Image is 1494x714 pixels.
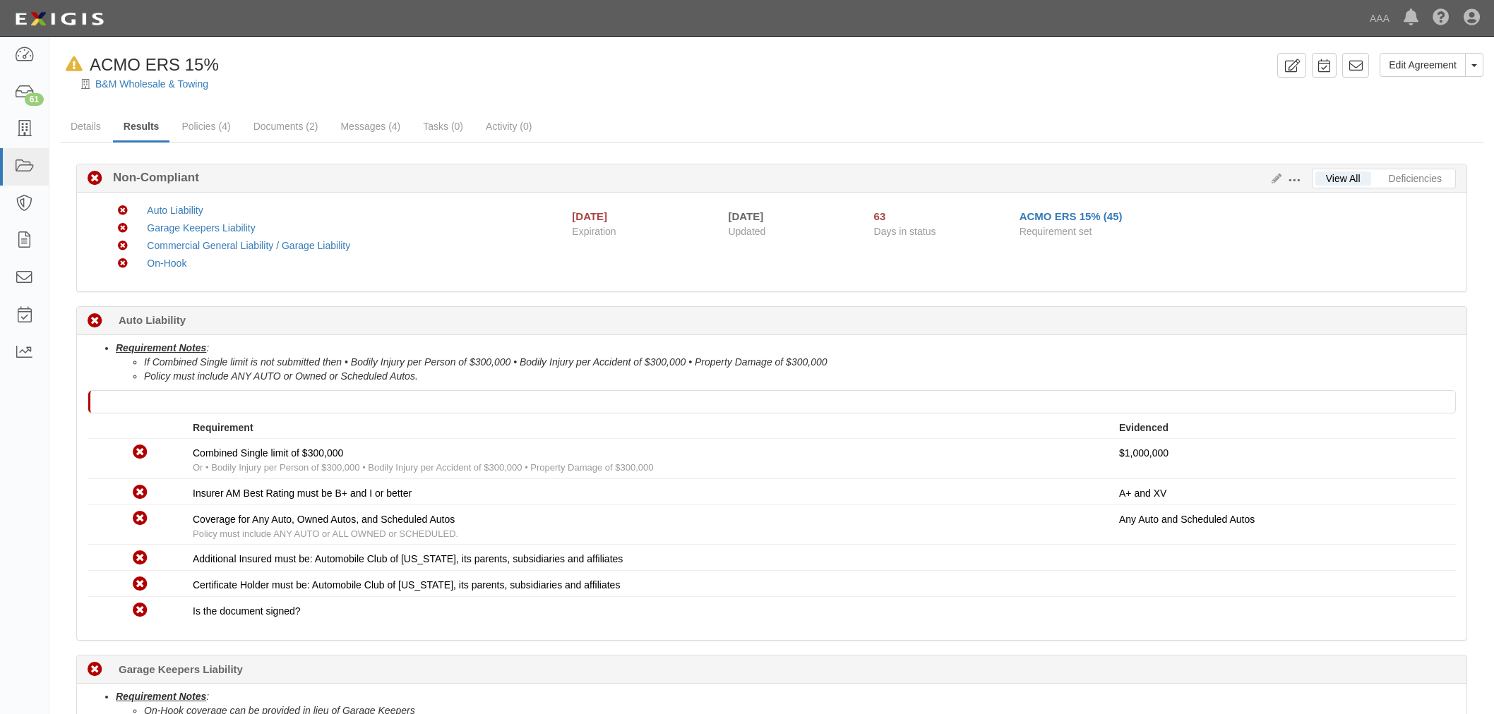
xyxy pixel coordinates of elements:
[728,209,852,224] div: [DATE]
[193,514,455,525] span: Coverage for Any Auto, Owned Autos, and Scheduled Autos
[60,53,219,77] div: ACMO ERS 15%
[475,112,542,140] a: Activity (0)
[874,226,936,237] span: Days in status
[147,222,255,234] a: Garage Keepers Liability
[193,579,620,591] span: Certificate Holder must be: Automobile Club of [US_STATE], its parents, subsidiaries and affiliates
[1363,4,1397,32] a: AAA
[88,314,102,329] i: Non-Compliant 63 days (since 07/21/2025)
[1020,226,1092,237] span: Requirement set
[193,447,343,459] span: Combined Single limit of $300,000
[728,226,765,237] span: Updated
[193,528,458,539] span: Policy must include ANY AUTO or ALL OWNED or SCHEDULED.
[119,313,186,327] b: Auto Liability
[1119,422,1169,433] strong: Evidenced
[95,78,208,90] a: B&M Wholesale & Towing
[90,55,219,74] span: ACMO ERS 15%
[116,341,1456,383] li: :
[25,93,44,106] div: 61
[147,258,186,269] a: On-Hook
[193,488,412,499] span: Insurer AM Best Rating must be B+ and I or better
[193,605,301,617] span: Is the document signed?
[193,553,623,564] span: Additional Insured must be: Automobile Club of [US_STATE], its parents, subsidiaries and affiliates
[171,112,241,140] a: Policies (4)
[88,171,102,186] i: Non-Compliant
[116,342,206,353] u: Requirement Notes
[88,662,102,677] i: Non-Compliant 63 days (since 07/21/2025)
[874,209,1009,224] div: Since 07/21/2025
[133,445,148,460] i: Non-Compliant
[193,422,253,433] strong: Requirement
[133,603,148,618] i: Non-Compliant
[1119,512,1445,526] p: Any Auto and Scheduled Autos
[1266,173,1281,184] a: Edit Results
[1119,486,1445,500] p: A+ and XV
[1433,10,1450,27] i: Help Center - Complianz
[147,205,203,216] a: Auto Liability
[1119,446,1445,460] p: $1,000,000
[11,6,108,32] img: logo-5460c22ac91f19d4615b14bd174203de0afe785f0fc80cf4dbbc73dc1793850b.png
[572,209,607,224] div: [DATE]
[66,57,83,72] i: In Default since 08/04/2025
[118,224,128,234] i: Non-Compliant
[119,662,243,677] b: Garage Keepers Liability
[1315,171,1371,186] a: View All
[102,169,199,186] b: Non-Compliant
[147,240,350,251] a: Commercial General Liability / Garage Liability
[133,485,148,500] i: Non-Compliant
[1020,210,1123,222] a: ACMO ERS 15% (45)
[1378,171,1452,186] a: Deficiencies
[330,112,411,140] a: Messages (4)
[144,369,1456,383] li: Policy must include ANY AUTO or Owned or Scheduled Autos.
[60,112,112,140] a: Details
[572,224,717,238] span: Expiration
[133,512,148,526] i: Non-Compliant
[133,551,148,566] i: Non-Compliant
[243,112,329,140] a: Documents (2)
[193,462,653,473] span: Or • Bodily Injury per Person of $300,000 • Bodily Injury per Accident of $300,000 • Property Dam...
[144,355,1456,369] li: If Combined Single limit is not submitted then • Bodily Injury per Person of $300,000 • Bodily In...
[118,241,128,251] i: Non-Compliant
[116,691,206,702] u: Requirement Notes
[133,577,148,592] i: Non-Compliant
[412,112,474,140] a: Tasks (0)
[118,259,128,269] i: Non-Compliant
[118,206,128,216] i: Non-Compliant
[1380,53,1466,77] a: Edit Agreement
[113,112,170,143] a: Results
